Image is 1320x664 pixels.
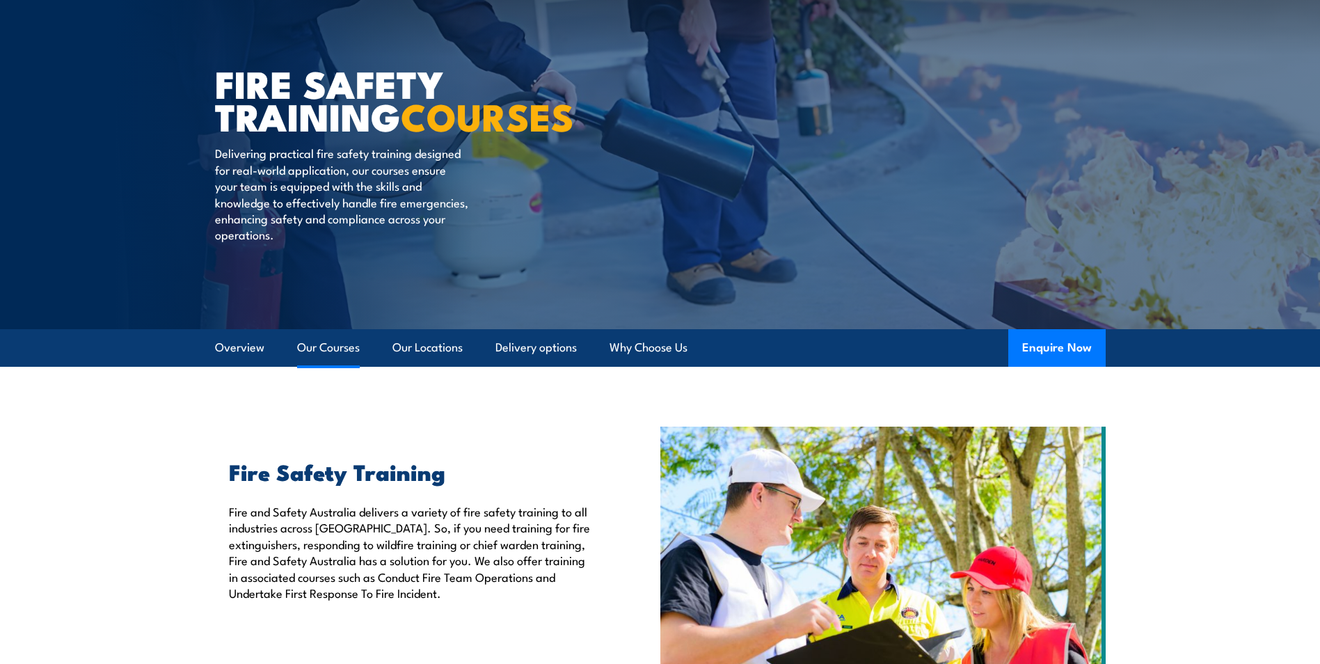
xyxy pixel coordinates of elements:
[610,329,687,366] a: Why Choose Us
[1008,329,1106,367] button: Enquire Now
[215,67,559,132] h1: FIRE SAFETY TRAINING
[229,503,596,601] p: Fire and Safety Australia delivers a variety of fire safety training to all industries across [GE...
[297,329,360,366] a: Our Courses
[401,86,574,144] strong: COURSES
[215,145,469,242] p: Delivering practical fire safety training designed for real-world application, our courses ensure...
[495,329,577,366] a: Delivery options
[392,329,463,366] a: Our Locations
[215,329,264,366] a: Overview
[229,461,596,481] h2: Fire Safety Training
